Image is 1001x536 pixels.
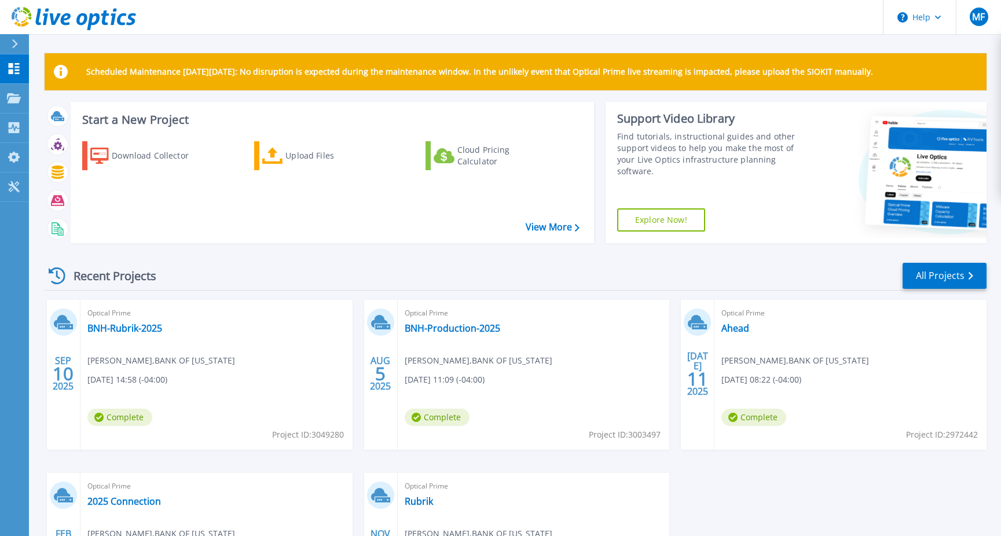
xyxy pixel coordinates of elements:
[87,354,235,367] span: [PERSON_NAME] , BANK OF [US_STATE]
[589,428,661,441] span: Project ID: 3003497
[687,353,709,395] div: [DATE] 2025
[405,373,485,386] span: [DATE] 11:09 (-04:00)
[721,373,801,386] span: [DATE] 08:22 (-04:00)
[405,495,433,507] a: Rubrik
[721,354,869,367] span: [PERSON_NAME] , BANK OF [US_STATE]
[375,369,386,379] span: 5
[45,262,172,290] div: Recent Projects
[687,374,708,384] span: 11
[272,428,344,441] span: Project ID: 3049280
[721,409,786,426] span: Complete
[617,208,705,232] a: Explore Now!
[254,141,383,170] a: Upload Files
[86,67,873,76] p: Scheduled Maintenance [DATE][DATE]: No disruption is expected during the maintenance window. In t...
[87,409,152,426] span: Complete
[87,373,167,386] span: [DATE] 14:58 (-04:00)
[87,480,346,493] span: Optical Prime
[87,322,162,334] a: BNH-Rubrik-2025
[526,222,580,233] a: View More
[87,495,161,507] a: 2025 Connection
[617,111,810,126] div: Support Video Library
[721,322,749,334] a: Ahead
[972,12,985,21] span: MF
[903,263,987,289] a: All Projects
[285,144,378,167] div: Upload Files
[617,131,810,177] div: Find tutorials, instructional guides and other support videos to help you make the most of your L...
[721,307,980,320] span: Optical Prime
[426,141,555,170] a: Cloud Pricing Calculator
[405,354,552,367] span: [PERSON_NAME] , BANK OF [US_STATE]
[906,428,978,441] span: Project ID: 2972442
[369,353,391,395] div: AUG 2025
[405,409,470,426] span: Complete
[82,141,211,170] a: Download Collector
[87,307,346,320] span: Optical Prime
[82,113,579,126] h3: Start a New Project
[405,322,500,334] a: BNH-Production-2025
[52,353,74,395] div: SEP 2025
[405,307,663,320] span: Optical Prime
[53,369,74,379] span: 10
[112,144,204,167] div: Download Collector
[405,480,663,493] span: Optical Prime
[457,144,550,167] div: Cloud Pricing Calculator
